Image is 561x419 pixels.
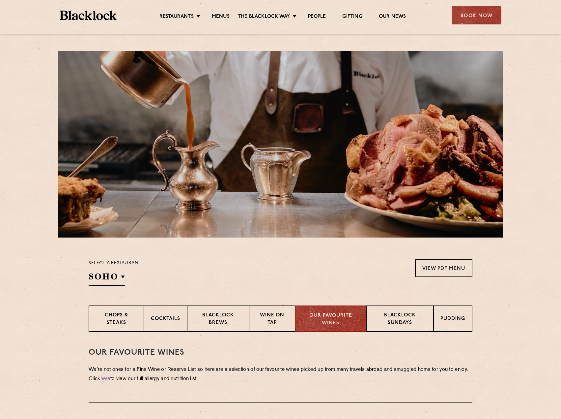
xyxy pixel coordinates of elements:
p: Blacklock Sundays [373,312,427,327]
p: Cocktails [151,315,180,324]
p: Select a restaurant [89,259,142,268]
h3: Our Favourite Wines [89,348,472,357]
a: Our News [379,14,406,21]
h2: SOHO [89,271,125,286]
a: Menus [212,14,230,21]
a: Restaurants [159,14,194,21]
img: BL_Textured_Logo-footer-cropped.svg [60,11,117,20]
p: Our favourite wines [302,312,359,327]
p: Pudding [440,315,465,324]
a: The Blacklock Way [238,14,290,21]
p: Blacklock Brews [194,312,242,327]
a: Gifting [342,14,362,21]
a: People [308,14,326,21]
a: View PDF Menu [415,259,472,277]
p: We’re not ones for a Fine Wine or Reserve List so here are a selection of our favourite wines pic... [89,365,472,384]
a: here [100,376,110,381]
p: Chops & Steaks [96,312,137,327]
p: Wine on Tap [256,312,288,327]
div: Book Now [452,6,501,24]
